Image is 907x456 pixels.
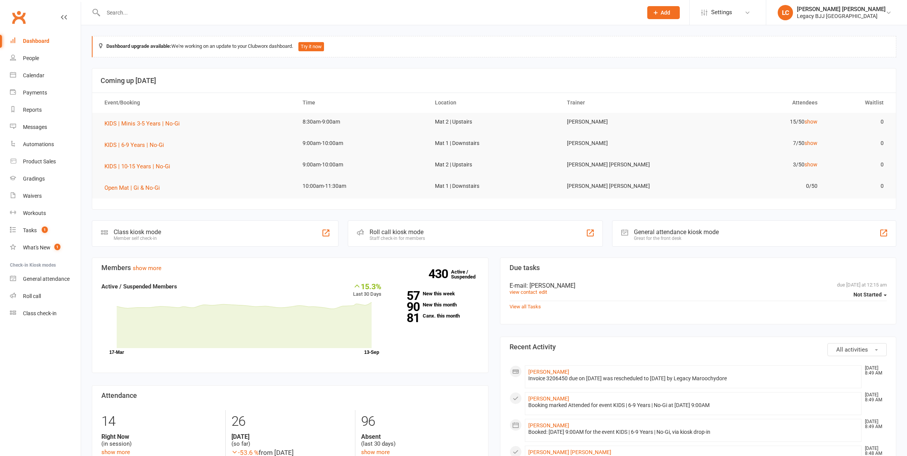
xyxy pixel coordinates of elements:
[296,113,428,131] td: 8:30am-9:00am
[361,433,479,440] strong: Absent
[510,264,887,272] h3: Due tasks
[393,312,420,324] strong: 81
[23,276,70,282] div: General attendance
[296,177,428,195] td: 10:00am-11:30am
[231,410,349,433] div: 26
[10,222,81,239] a: Tasks 1
[114,236,161,241] div: Member self check-in
[10,50,81,67] a: People
[393,313,479,318] a: 81Canx. this month
[370,236,425,241] div: Staff check-in for members
[10,270,81,288] a: General attendance kiosk mode
[393,301,420,313] strong: 90
[361,410,479,433] div: 96
[10,187,81,205] a: Waivers
[692,177,825,195] td: 0/50
[10,239,81,256] a: What's New1
[797,13,886,20] div: Legacy BJJ [GEOGRAPHIC_DATA]
[661,10,670,16] span: Add
[861,419,886,429] time: [DATE] 8:49 AM
[231,433,349,448] div: (so far)
[634,228,719,236] div: General attendance kiosk mode
[104,163,170,170] span: KIDS | 10-15 Years | No-Gi
[101,77,887,85] h3: Coming up [DATE]
[23,244,50,251] div: What's New
[101,433,220,440] strong: Right Now
[104,142,164,148] span: KIDS | 6-9 Years | No-Gi
[804,161,817,168] a: show
[23,158,56,164] div: Product Sales
[23,310,57,316] div: Class check-in
[10,84,81,101] a: Payments
[361,433,479,448] div: (last 30 days)
[23,210,46,216] div: Workouts
[528,402,858,409] div: Booking marked Attended for event KIDS | 6-9 Years | No-Gi at [DATE] 9:00AM
[560,134,692,152] td: [PERSON_NAME]
[451,264,485,285] a: 430Active / Suspended
[23,293,41,299] div: Roll call
[104,140,169,150] button: KIDS | 6-9 Years | No-Gi
[106,43,171,49] strong: Dashboard upgrade available:
[296,156,428,174] td: 9:00am-10:00am
[104,162,176,171] button: KIDS | 10-15 Years | No-Gi
[9,8,28,27] a: Clubworx
[23,141,54,147] div: Automations
[10,305,81,322] a: Class kiosk mode
[353,282,381,298] div: Last 30 Days
[10,153,81,170] a: Product Sales
[824,134,891,152] td: 0
[23,72,44,78] div: Calendar
[778,5,793,20] div: LC
[23,107,42,113] div: Reports
[428,156,560,174] td: Mat 2 | Upstairs
[10,33,81,50] a: Dashboard
[528,429,858,435] div: Booked: [DATE] 9:00AM for the event KIDS | 6-9 Years | No-Gi, via kiosk drop-in
[861,366,886,376] time: [DATE] 8:49 AM
[560,177,692,195] td: [PERSON_NAME] [PERSON_NAME]
[10,205,81,222] a: Workouts
[23,38,49,44] div: Dashboard
[804,140,817,146] a: show
[10,288,81,305] a: Roll call
[10,119,81,136] a: Messages
[692,113,825,131] td: 15/50
[692,134,825,152] td: 7/50
[692,93,825,112] th: Attendees
[10,136,81,153] a: Automations
[853,288,887,301] button: Not Started
[510,343,887,351] h3: Recent Activity
[647,6,680,19] button: Add
[824,156,891,174] td: 0
[428,113,560,131] td: Mat 2 | Upstairs
[853,292,882,298] span: Not Started
[510,282,887,289] div: E-mail
[298,42,324,51] button: Try it now
[528,449,611,455] a: [PERSON_NAME] [PERSON_NAME]
[824,93,891,112] th: Waitlist
[510,289,537,295] a: view contact
[23,193,42,199] div: Waivers
[528,422,569,428] a: [PERSON_NAME]
[560,93,692,112] th: Trainer
[231,433,349,440] strong: [DATE]
[42,226,48,233] span: 1
[824,177,891,195] td: 0
[692,156,825,174] td: 3/50
[23,124,47,130] div: Messages
[104,120,180,127] span: KIDS | Minis 3-5 Years | No-Gi
[528,396,569,402] a: [PERSON_NAME]
[101,264,479,272] h3: Members
[296,134,428,152] td: 9:00am-10:00am
[101,392,479,399] h3: Attendance
[101,283,177,290] strong: Active / Suspended Members
[428,134,560,152] td: Mat 1 | Downstairs
[804,119,817,125] a: show
[10,101,81,119] a: Reports
[539,289,547,295] a: edit
[528,369,569,375] a: [PERSON_NAME]
[560,156,692,174] td: [PERSON_NAME] [PERSON_NAME]
[10,170,81,187] a: Gradings
[861,392,886,402] time: [DATE] 8:49 AM
[23,90,47,96] div: Payments
[101,449,130,456] a: show more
